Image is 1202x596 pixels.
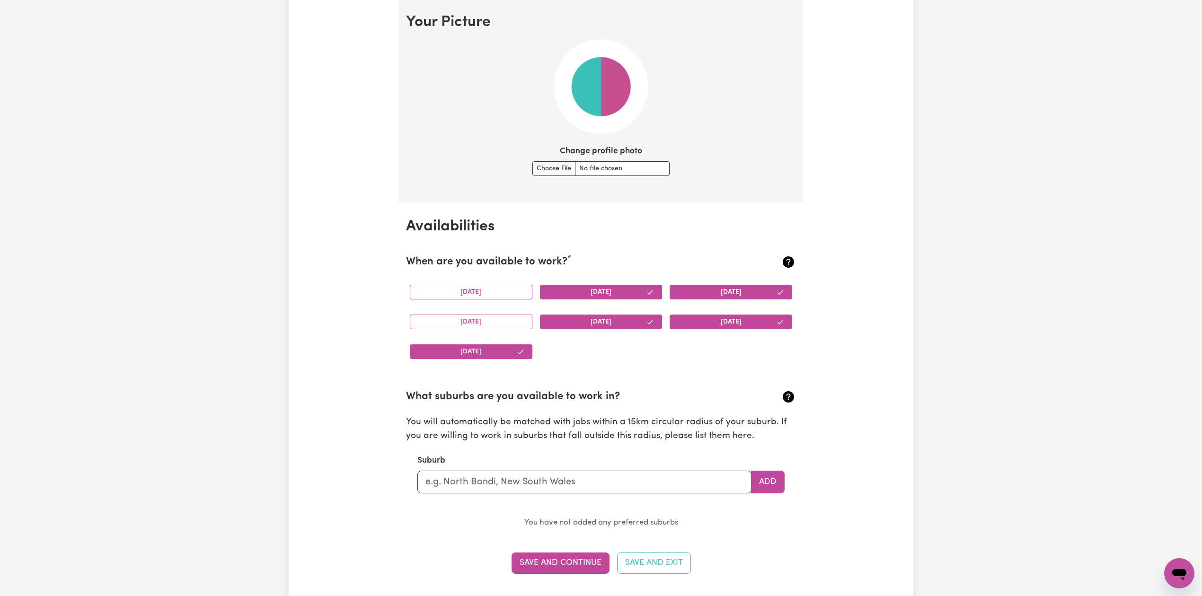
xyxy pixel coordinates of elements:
button: [DATE] [410,344,532,359]
h2: What suburbs are you available to work in? [406,391,731,403]
button: [DATE] [540,285,663,299]
img: Your default profile image [554,39,648,134]
h2: Your Picture [406,13,796,31]
button: [DATE] [410,285,532,299]
button: Add to preferred suburbs [751,471,785,493]
label: Change profile photo [560,145,642,158]
iframe: Button to launch messaging window [1164,558,1194,588]
h2: Availabilities [406,218,796,236]
button: [DATE] [540,315,663,329]
h2: When are you available to work? [406,256,731,269]
button: [DATE] [670,285,792,299]
button: Save and Continue [512,552,610,573]
input: e.g. North Bondi, New South Wales [417,471,751,493]
button: [DATE] [410,315,532,329]
label: Suburb [417,455,445,467]
p: You will automatically be matched with jobs within a 15km circular radius of your suburb. If you ... [406,416,796,443]
button: [DATE] [670,315,792,329]
small: You have not added any preferred suburbs [524,518,678,526]
button: Save and Exit [617,552,691,573]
